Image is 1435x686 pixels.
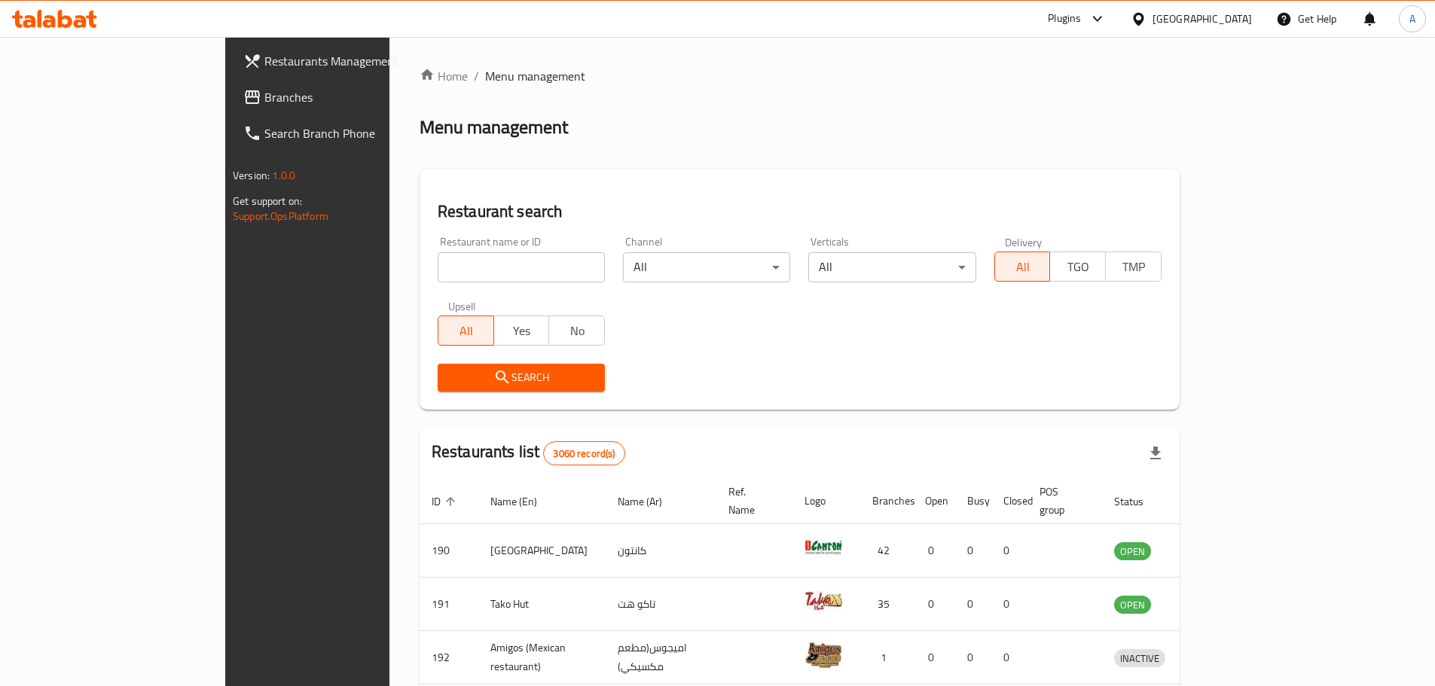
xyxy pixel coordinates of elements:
input: Search for restaurant name or ID.. [438,252,605,282]
div: Total records count [543,441,624,465]
td: [GEOGRAPHIC_DATA] [478,524,606,578]
span: Name (Ar) [618,492,682,511]
th: Closed [991,478,1027,524]
span: Status [1114,492,1163,511]
span: OPEN [1114,543,1151,560]
button: No [548,316,605,346]
div: Plugins [1048,10,1081,28]
h2: Restaurant search [438,200,1162,223]
nav: breadcrumb [420,67,1180,85]
span: All [1001,256,1045,278]
td: 0 [913,578,955,631]
span: Branches [264,88,453,106]
span: Yes [500,320,544,342]
div: All [808,252,975,282]
button: TGO [1049,252,1106,282]
button: All [438,316,494,346]
td: 1 [860,631,913,684]
span: A [1409,11,1415,27]
span: Version: [233,166,270,185]
td: Amigos (Mexican restaurant) [478,631,606,684]
td: 0 [955,631,991,684]
span: 1.0.0 [272,166,295,185]
td: 0 [991,578,1027,631]
span: ID [432,492,460,511]
div: All [623,252,790,282]
span: All [444,320,488,342]
td: اميجوس(مطعم مكسيكي) [606,631,716,684]
td: كانتون [606,524,716,578]
a: Restaurants Management [231,43,465,79]
span: Restaurants Management [264,52,453,70]
img: Amigos (Mexican restaurant) [805,636,842,673]
a: Support.OpsPlatform [233,206,328,226]
td: 0 [913,631,955,684]
div: [GEOGRAPHIC_DATA] [1153,11,1252,27]
td: 0 [991,524,1027,578]
img: Canton [805,529,842,566]
span: Search Branch Phone [264,124,453,142]
th: Open [913,478,955,524]
h2: Restaurants list [432,441,625,465]
button: TMP [1105,252,1162,282]
td: 42 [860,524,913,578]
span: Name (En) [490,492,557,511]
th: Busy [955,478,991,524]
th: Branches [860,478,913,524]
span: No [555,320,599,342]
img: Tako Hut [805,582,842,620]
span: OPEN [1114,596,1151,614]
span: Ref. Name [728,483,774,519]
td: 0 [955,578,991,631]
h2: Menu management [420,115,568,139]
td: 35 [860,578,913,631]
td: تاكو هت [606,578,716,631]
th: Logo [792,478,860,524]
li: / [474,67,479,85]
label: Delivery [1005,236,1043,247]
span: INACTIVE [1114,650,1165,667]
button: Yes [493,316,550,346]
td: 0 [913,524,955,578]
div: Export file [1137,435,1174,471]
button: All [994,252,1051,282]
span: TMP [1112,256,1156,278]
span: Get support on: [233,191,302,211]
div: OPEN [1114,542,1151,560]
div: INACTIVE [1114,649,1165,667]
span: TGO [1056,256,1100,278]
span: POS group [1040,483,1084,519]
td: 0 [955,524,991,578]
span: 3060 record(s) [544,447,624,461]
button: Search [438,364,605,392]
td: Tako Hut [478,578,606,631]
label: Upsell [448,300,476,311]
a: Branches [231,79,465,115]
span: Menu management [485,67,585,85]
td: 0 [991,631,1027,684]
span: Search [450,368,593,387]
a: Search Branch Phone [231,115,465,151]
